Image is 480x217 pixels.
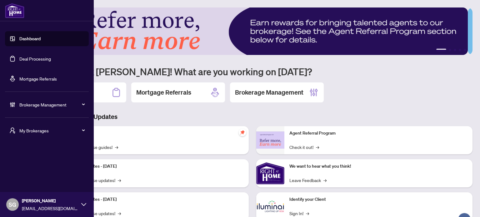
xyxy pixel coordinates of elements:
span: Brokerage Management [19,101,84,108]
p: Self-Help [66,130,244,137]
span: → [323,177,327,184]
a: Dashboard [19,36,41,42]
h1: Welcome back [PERSON_NAME]! What are you working on [DATE]? [32,66,472,77]
button: 5 [464,49,466,51]
img: Slide 0 [32,7,468,55]
a: Check it out!→ [289,144,319,150]
a: Mortgage Referrals [19,76,57,81]
button: Open asap [455,195,474,214]
span: [EMAIL_ADDRESS][DOMAIN_NAME] [22,205,78,212]
span: My Brokerages [19,127,84,134]
p: Platform Updates - [DATE] [66,196,244,203]
span: pushpin [239,129,246,136]
button: 2 [449,49,451,51]
a: Leave Feedback→ [289,177,327,184]
span: → [115,144,118,150]
span: → [118,210,121,217]
a: Deal Processing [19,56,51,62]
a: Sign In!→ [289,210,309,217]
button: 1 [436,49,446,51]
img: logo [5,3,24,18]
p: Identify your Client [289,196,467,203]
span: → [306,210,309,217]
p: Agent Referral Program [289,130,467,137]
p: We want to hear what you think! [289,163,467,170]
img: Agent Referral Program [256,131,284,149]
h2: Brokerage Management [235,88,303,97]
span: user-switch [9,127,16,134]
span: → [118,177,121,184]
p: Platform Updates - [DATE] [66,163,244,170]
button: 4 [459,49,461,51]
button: 3 [454,49,456,51]
h2: Mortgage Referrals [136,88,191,97]
span: → [316,144,319,150]
span: [PERSON_NAME] [22,197,78,204]
img: We want to hear what you think! [256,159,284,187]
span: SG [9,200,16,209]
h3: Brokerage & Industry Updates [32,112,472,121]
